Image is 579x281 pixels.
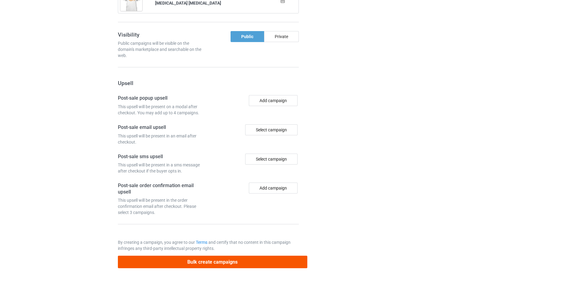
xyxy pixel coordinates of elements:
[118,31,206,38] h3: Visibility
[118,256,307,268] button: Bulk create campaigns
[118,133,206,145] div: This upsell will be present in an email after checkout.
[245,154,298,165] div: Select campaign
[118,197,206,215] div: This upsell will be present in the order confirmation email after checkout. Please select 3 campa...
[118,162,206,174] div: This upsell will be present in a sms message after checkout if the buyer opts in.
[196,240,207,245] a: Terms
[118,104,206,116] div: This upsell will be present on a modal after checkout. You may add up to 4 campaigns.
[118,239,299,251] p: By creating a campaign, you agree to our and certify that no content in this campaign infringes a...
[231,31,264,42] div: Public
[249,95,298,106] button: Add campaign
[118,183,206,195] h4: Post-sale order confirmation email upsell
[118,124,206,131] h4: Post-sale email upsell
[118,154,206,160] h4: Post-sale sms upsell
[249,183,298,194] button: Add campaign
[118,95,206,101] h4: Post-sale popup upsell
[118,40,206,59] div: Public campaigns will be visible on the domain's marketplace and searchable on the web.
[264,31,299,42] div: Private
[245,124,298,135] div: Select campaign
[118,80,299,87] h3: Upsell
